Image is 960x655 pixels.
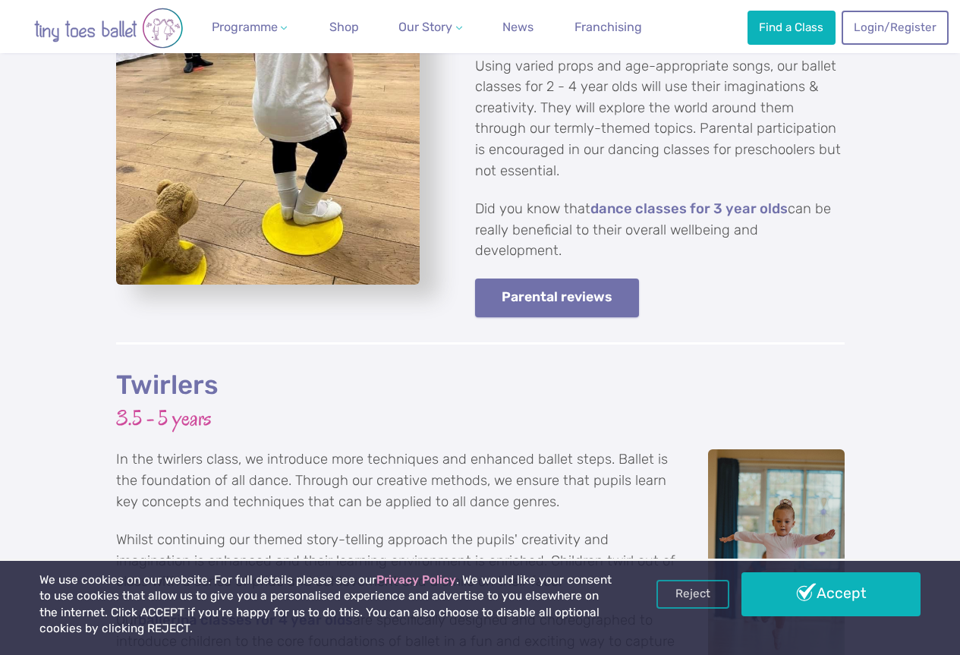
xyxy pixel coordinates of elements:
[323,12,365,43] a: Shop
[741,572,921,616] a: Accept
[475,56,845,182] p: Using varied props and age-appropriate songs, our ballet classes for 2 - 4 year olds will use the...
[376,573,456,587] a: Privacy Policy
[502,20,534,34] span: News
[475,279,640,317] a: Parental reviews
[842,11,948,44] a: Login/Register
[392,12,468,43] a: Our Story
[116,369,845,402] h2: Twirlers
[748,11,836,44] a: Find a Class
[398,20,452,34] span: Our Story
[17,8,200,49] img: tiny toes ballet
[116,449,845,512] p: In the twirlers class, we introduce more techniques and enhanced ballet steps. Ballet is the foun...
[206,12,294,43] a: Programme
[116,405,845,433] h3: 3.5 - 5 years
[475,199,845,262] p: Did you know that can be really beneficial to their overall wellbeing and development.
[496,12,540,43] a: News
[568,12,648,43] a: Franchising
[329,20,359,34] span: Shop
[590,202,788,217] a: dance classes for 3 year olds
[116,530,845,593] p: Whilst continuing our themed story-telling approach the pupils' creativity and imagination is enh...
[656,580,729,609] a: Reject
[212,20,278,34] span: Programme
[39,572,612,638] p: We use cookies on our website. For full details please see our . We would like your consent to us...
[574,20,642,34] span: Franchising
